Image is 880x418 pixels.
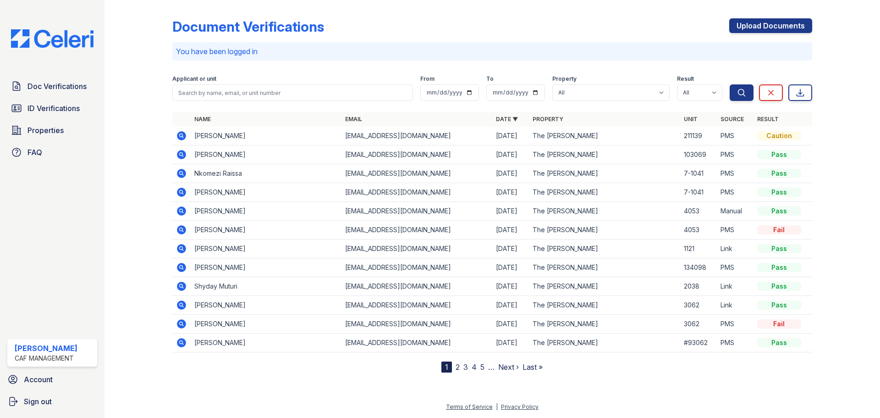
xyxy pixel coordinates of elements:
td: #93062 [680,334,717,352]
label: Result [677,75,694,83]
td: [EMAIL_ADDRESS][DOMAIN_NAME] [341,258,492,277]
td: The [PERSON_NAME] [529,202,680,221]
td: [EMAIL_ADDRESS][DOMAIN_NAME] [341,315,492,334]
td: 7-1041 [680,183,717,202]
a: 4 [472,362,477,372]
a: Doc Verifications [7,77,97,95]
td: [PERSON_NAME] [191,258,341,277]
td: [DATE] [492,258,529,277]
a: Next › [498,362,519,372]
a: Source [720,116,744,123]
td: 1121 [680,240,717,258]
td: 2038 [680,277,717,296]
td: 103069 [680,145,717,164]
td: [DATE] [492,315,529,334]
td: [EMAIL_ADDRESS][DOMAIN_NAME] [341,334,492,352]
td: [EMAIL_ADDRESS][DOMAIN_NAME] [341,221,492,240]
a: Property [533,116,563,123]
td: Nkomezi Raissa [191,164,341,183]
td: 3062 [680,315,717,334]
td: PMS [717,145,753,164]
td: [EMAIL_ADDRESS][DOMAIN_NAME] [341,127,492,145]
div: Pass [757,244,801,253]
p: You have been logged in [176,46,808,57]
div: Document Verifications [172,18,324,35]
a: 3 [463,362,468,372]
td: 134098 [680,258,717,277]
div: Pass [757,150,801,159]
div: Pass [757,188,801,197]
div: [PERSON_NAME] [15,343,77,354]
span: Properties [27,125,64,136]
label: Property [552,75,577,83]
td: The [PERSON_NAME] [529,127,680,145]
td: [PERSON_NAME] [191,202,341,221]
a: Account [4,370,101,389]
span: Account [24,374,53,385]
div: Fail [757,225,801,234]
td: [PERSON_NAME] [191,183,341,202]
div: Pass [757,263,801,272]
td: [PERSON_NAME] [191,296,341,315]
td: [DATE] [492,334,529,352]
td: Shyday Muturi [191,277,341,296]
td: The [PERSON_NAME] [529,258,680,277]
img: CE_Logo_Blue-a8612792a0a2168367f1c8372b55b34899dd931a85d93a1a3d3e32e68fde9ad4.png [4,29,101,48]
a: Upload Documents [729,18,812,33]
td: [EMAIL_ADDRESS][DOMAIN_NAME] [341,202,492,221]
span: FAQ [27,147,42,158]
label: From [420,75,434,83]
a: Email [345,116,362,123]
td: [PERSON_NAME] [191,240,341,258]
td: [DATE] [492,183,529,202]
div: 1 [441,362,452,373]
a: Result [757,116,779,123]
span: ID Verifications [27,103,80,114]
td: [PERSON_NAME] [191,127,341,145]
a: Terms of Service [446,403,493,410]
span: Doc Verifications [27,81,87,92]
a: Sign out [4,392,101,411]
td: The [PERSON_NAME] [529,183,680,202]
a: ID Verifications [7,99,97,117]
td: Link [717,277,753,296]
td: PMS [717,127,753,145]
td: 7-1041 [680,164,717,183]
td: PMS [717,258,753,277]
td: The [PERSON_NAME] [529,334,680,352]
div: Pass [757,301,801,310]
td: [EMAIL_ADDRESS][DOMAIN_NAME] [341,145,492,164]
a: FAQ [7,143,97,162]
td: 3062 [680,296,717,315]
td: [EMAIL_ADDRESS][DOMAIN_NAME] [341,183,492,202]
td: [DATE] [492,240,529,258]
td: The [PERSON_NAME] [529,315,680,334]
input: Search by name, email, or unit number [172,84,413,101]
td: 211139 [680,127,717,145]
td: [DATE] [492,202,529,221]
td: [DATE] [492,221,529,240]
td: [EMAIL_ADDRESS][DOMAIN_NAME] [341,277,492,296]
label: Applicant or unit [172,75,216,83]
a: Name [194,116,211,123]
td: 4053 [680,202,717,221]
div: Caution [757,131,801,140]
td: [PERSON_NAME] [191,315,341,334]
label: To [486,75,494,83]
a: Last » [522,362,543,372]
div: | [496,403,498,410]
td: [PERSON_NAME] [191,334,341,352]
a: 5 [480,362,484,372]
td: [DATE] [492,127,529,145]
span: Sign out [24,396,52,407]
div: Fail [757,319,801,329]
td: PMS [717,334,753,352]
td: PMS [717,183,753,202]
a: Date ▼ [496,116,518,123]
div: Pass [757,206,801,216]
div: Pass [757,282,801,291]
td: [EMAIL_ADDRESS][DOMAIN_NAME] [341,240,492,258]
div: Pass [757,169,801,178]
td: 4053 [680,221,717,240]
